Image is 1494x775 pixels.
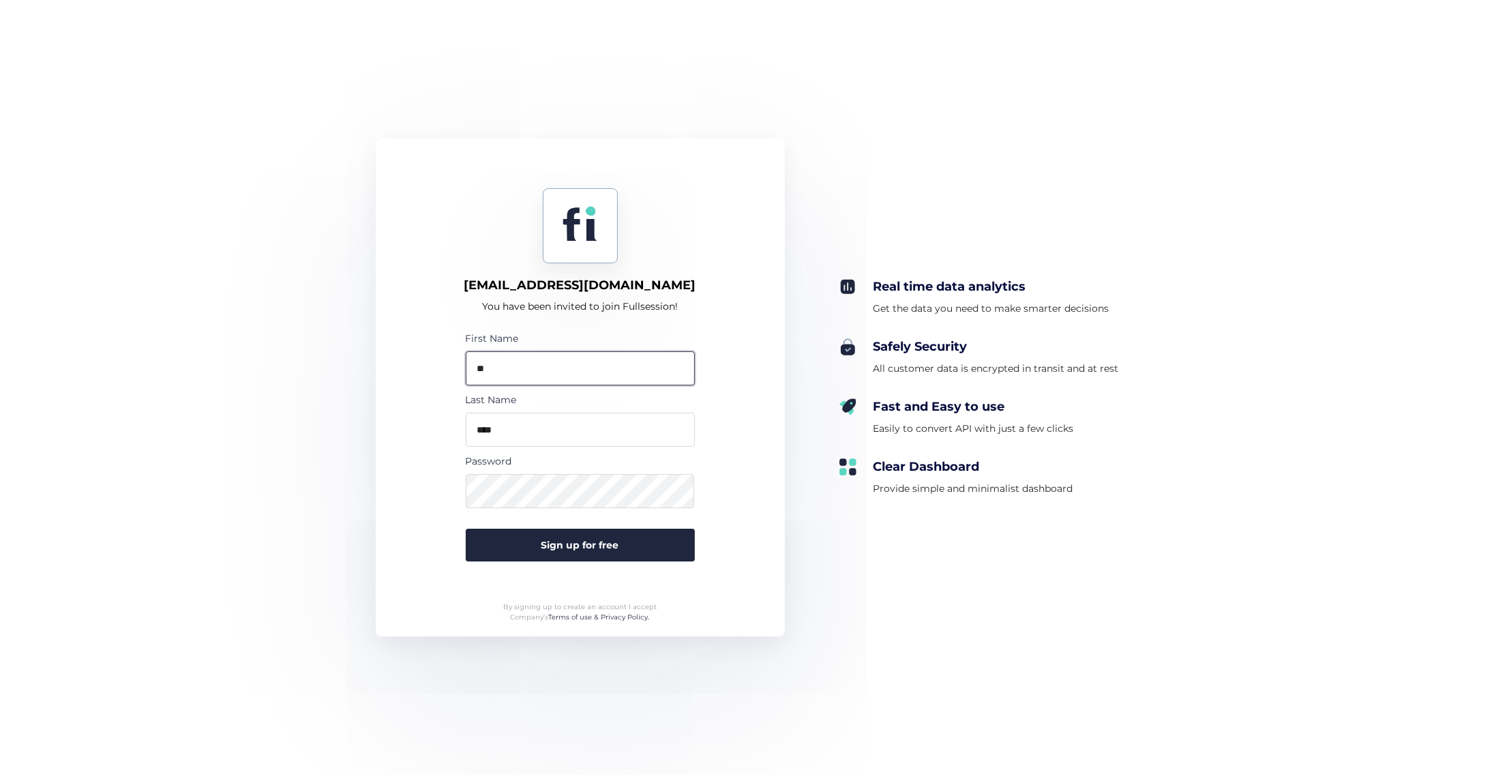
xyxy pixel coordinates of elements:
div: First Name [466,331,695,346]
span: Sign up for free [541,538,619,553]
div: Password [466,454,695,469]
button: Sign up for free [466,529,695,561]
div: Get the data you need to make smarter decisions [873,300,1109,317]
div: [EMAIL_ADDRESS][DOMAIN_NAME] [464,277,696,293]
div: Clear Dashboard [873,458,1073,475]
div: You have been invited to join Fullsession! [482,298,678,315]
div: All customer data is encrypted in transit and at rest [873,360,1119,377]
div: Safely Security [873,338,1119,355]
a: Terms of use & Privacy Policy. [549,613,650,622]
div: Provide simple and minimalist dashboard [873,480,1073,497]
div: Real time data analytics [873,278,1109,295]
div: Fast and Easy to use [873,398,1074,415]
div: Easily to convert API with just a few clicks [873,420,1074,437]
div: Last Name [466,392,695,407]
div: By signing up to create an account I accept Company’s [492,602,668,623]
